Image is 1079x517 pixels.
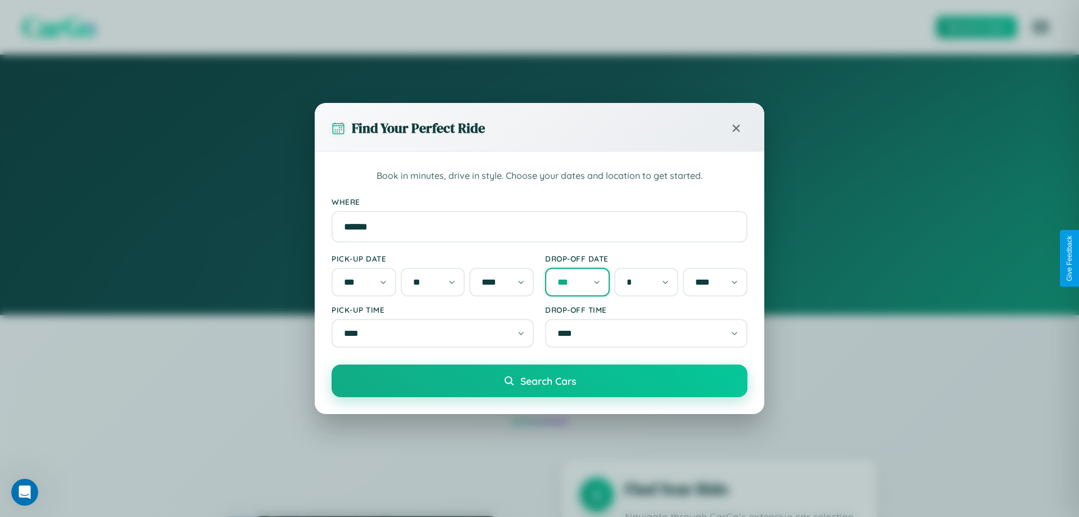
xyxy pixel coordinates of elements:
[545,254,747,263] label: Drop-off Date
[332,169,747,183] p: Book in minutes, drive in style. Choose your dates and location to get started.
[520,375,576,387] span: Search Cars
[545,305,747,314] label: Drop-off Time
[332,197,747,206] label: Where
[352,119,485,137] h3: Find Your Perfect Ride
[332,365,747,397] button: Search Cars
[332,305,534,314] label: Pick-up Time
[332,254,534,263] label: Pick-up Date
